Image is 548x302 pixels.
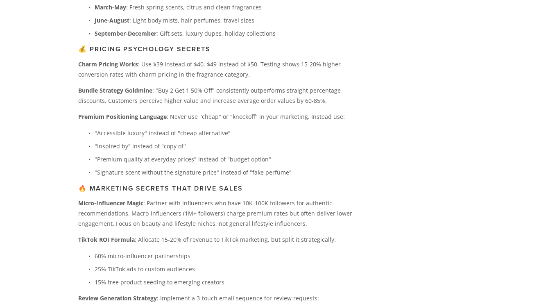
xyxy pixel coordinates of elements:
[78,113,167,120] strong: Premium Positioning Language
[78,198,365,229] p: : Partner with influencers who have 10K-100K followers for authentic recommendations. Macro-influ...
[78,45,365,53] h3: 💰 Pricing Psychology Secrets
[95,128,365,138] p: "Accessible luxury" instead of "cheap alternative"
[95,15,365,25] p: : Light body mists, hair perfumes, travel sizes
[78,111,365,122] p: : Never use "cheap" or "knockoff" in your marketing. Instead use:
[95,30,156,37] strong: September-December
[78,85,365,106] p: : "Buy 2 Get 1 50% Off" consistently outperforms straight percentage discounts. Customers perceiv...
[95,141,365,151] p: "Inspired by" instead of "copy of"
[95,251,365,261] p: 60% micro-influencer partnerships
[78,86,152,94] strong: Bundle Strategy Goldmine
[78,184,365,192] h3: 🔥 Marketing Secrets That Drive Sales
[95,16,129,24] strong: June-August
[95,154,365,164] p: "Premium quality at everyday prices" instead of "budget option"
[78,59,365,79] p: : Use $39 instead of $40, $49 instead of $50. Testing shows 15-20% higher conversion rates with c...
[78,294,157,302] strong: Review Generation Strategy
[95,3,126,11] strong: March-May
[95,277,365,287] p: 15% free product seeding to emerging creators
[78,234,365,245] p: : Allocate 15-20% of revenue to TikTok marketing, but split it strategically:
[95,264,365,274] p: 25% TikTok ads to custom audiences
[78,199,143,207] strong: Micro-Influencer Magic
[95,167,365,177] p: "Signature scent without the signature price" instead of "fake perfume"
[95,2,365,12] p: : Fresh spring scents, citrus and clean fragrances
[78,236,135,243] strong: TikTok ROI Formula
[95,28,365,39] p: : Gift sets, luxury dupes, holiday collections
[78,60,138,68] strong: Charm Pricing Works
